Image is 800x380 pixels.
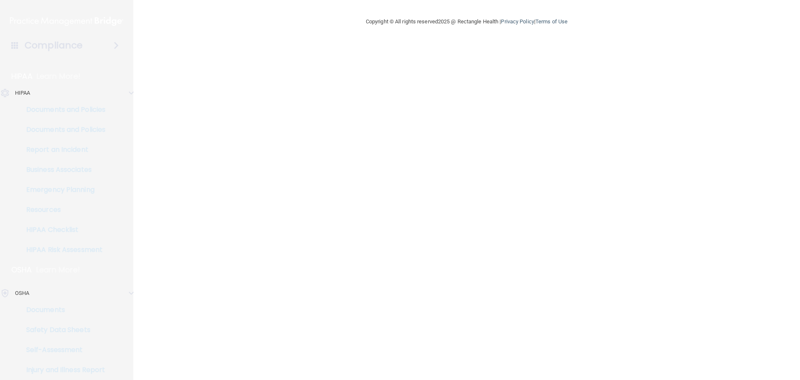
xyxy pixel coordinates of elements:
p: Documents [5,306,119,314]
p: OSHA [11,265,32,275]
h4: Compliance [25,40,82,51]
a: Terms of Use [535,18,567,25]
p: Learn More! [37,71,81,81]
img: PMB logo [10,13,123,30]
p: OSHA [15,288,29,298]
p: Learn More! [36,265,80,275]
p: Emergency Planning [5,186,119,194]
p: HIPAA Risk Assessment [5,246,119,254]
p: Documents and Policies [5,106,119,114]
p: HIPAA [15,88,30,98]
p: Resources [5,206,119,214]
p: Self-Assessment [5,346,119,354]
p: HIPAA Checklist [5,226,119,234]
div: Copyright © All rights reserved 2025 @ Rectangle Health | | [315,8,619,35]
p: Injury and Illness Report [5,366,119,374]
p: Business Associates [5,166,119,174]
a: Privacy Policy [501,18,534,25]
p: Documents and Policies [5,126,119,134]
p: Report an Incident [5,146,119,154]
p: HIPAA [11,71,32,81]
p: Safety Data Sheets [5,326,119,334]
